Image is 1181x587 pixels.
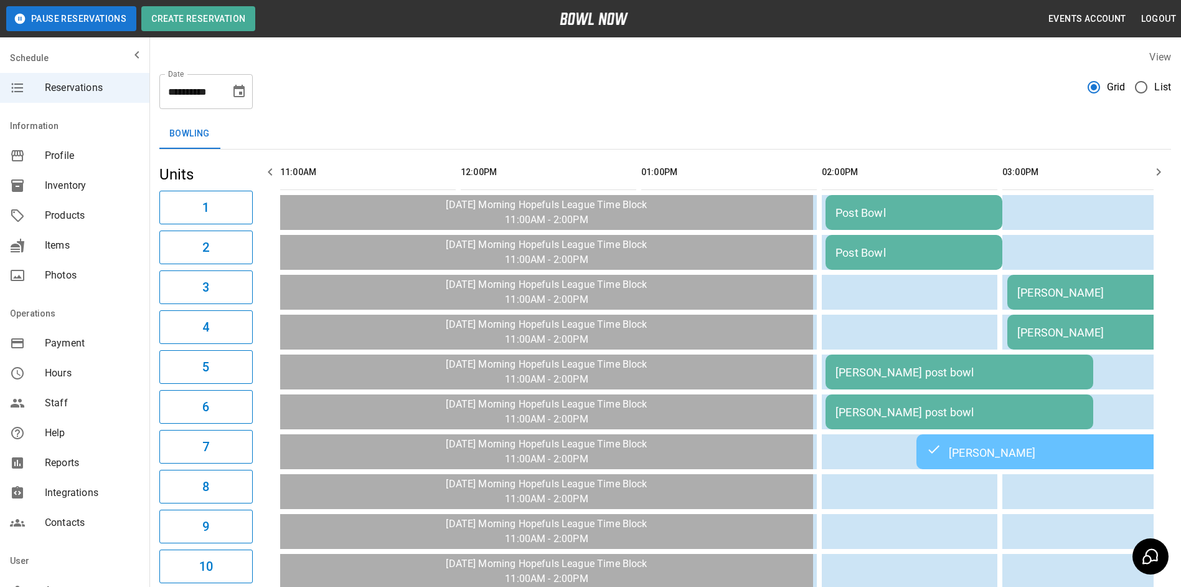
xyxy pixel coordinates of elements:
[1107,80,1126,95] span: Grid
[641,155,817,190] th: 01:00PM
[1154,80,1171,95] span: List
[159,119,220,149] button: Bowling
[159,119,1171,149] div: inventory tabs
[835,366,1083,379] div: [PERSON_NAME] post bowl
[159,310,253,344] button: 4
[45,515,139,530] span: Contacts
[45,238,139,253] span: Items
[461,155,636,190] th: 12:00PM
[159,390,253,424] button: 6
[45,426,139,441] span: Help
[202,237,209,257] h6: 2
[45,396,139,411] span: Staff
[45,336,139,351] span: Payment
[45,485,139,500] span: Integrations
[227,79,252,104] button: Choose date, selected date is Sep 29, 2025
[835,406,1083,419] div: [PERSON_NAME] post bowl
[45,148,139,163] span: Profile
[560,12,628,25] img: logo
[159,231,253,264] button: 2
[6,6,136,31] button: Pause Reservations
[822,155,997,190] th: 02:00PM
[45,268,139,283] span: Photos
[159,270,253,304] button: 3
[1043,7,1131,31] button: Events Account
[202,477,209,497] h6: 8
[45,178,139,193] span: Inventory
[45,208,139,223] span: Products
[202,357,209,377] h6: 5
[835,206,992,219] div: Post Bowl
[45,80,139,95] span: Reservations
[159,430,253,464] button: 7
[199,556,213,576] h6: 10
[159,550,253,583] button: 10
[202,277,209,297] h6: 3
[45,366,139,381] span: Hours
[159,350,253,384] button: 5
[835,246,992,259] div: Post Bowl
[202,397,209,417] h6: 6
[1136,7,1181,31] button: Logout
[1149,51,1171,63] label: View
[202,198,209,217] h6: 1
[159,191,253,224] button: 1
[202,317,209,337] h6: 4
[280,155,456,190] th: 11:00AM
[202,437,209,457] h6: 7
[159,510,253,543] button: 9
[141,6,255,31] button: Create Reservation
[159,165,253,184] h5: Units
[202,517,209,537] h6: 9
[159,470,253,503] button: 8
[45,456,139,470] span: Reports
